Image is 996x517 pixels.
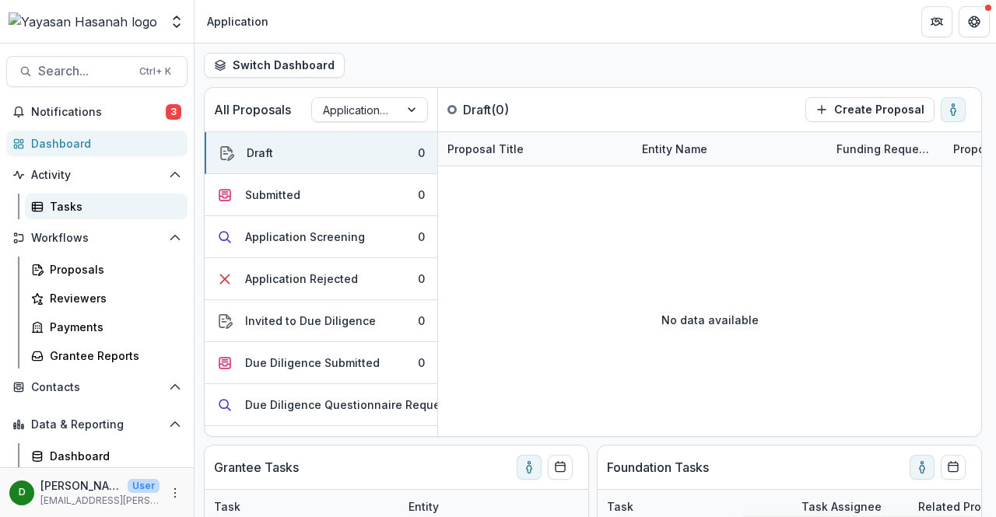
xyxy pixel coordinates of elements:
p: User [128,479,160,493]
button: Calendar [941,455,966,480]
div: Reviewers [50,290,175,306]
a: Reviewers [25,285,188,311]
button: Open Data & Reporting [6,412,188,437]
p: [PERSON_NAME] [40,477,121,494]
div: Application Rejected [245,271,358,287]
button: Invited to Due Diligence0 [205,300,437,342]
p: No data available [661,312,759,328]
a: Payments [25,314,188,340]
div: 0 [418,229,425,245]
div: Tasks [50,198,175,215]
span: Data & Reporting [31,418,163,431]
div: 0 [418,187,425,203]
button: Due Diligence Questionnaire Requested0 [205,384,437,426]
div: Funding Requested [827,141,944,157]
button: More [166,484,184,502]
div: Dashboard [50,448,175,464]
button: Get Help [959,6,990,37]
div: Proposal Title [438,141,533,157]
div: Entity Name [633,132,827,166]
button: Open Contacts [6,375,188,400]
div: Funding Requested [827,132,944,166]
button: toggle-assigned-to-me [517,455,542,480]
div: Dina [19,487,26,498]
a: Dashboard [6,131,188,156]
div: Due Diligence Submitted [245,355,380,371]
div: Draft [247,145,273,161]
button: Partners [921,6,952,37]
a: Proposals [25,257,188,282]
button: toggle-assigned-to-me [941,97,966,122]
button: Calendar [548,455,573,480]
span: Search... [38,64,130,79]
button: Draft0 [205,132,437,174]
span: 3 [166,104,181,120]
div: Application [207,13,268,30]
p: Draft ( 0 ) [463,100,580,119]
button: Submitted0 [205,174,437,216]
button: Open entity switcher [166,6,188,37]
p: Grantee Tasks [214,458,299,477]
span: Activity [31,169,163,182]
button: Create Proposal [805,97,935,122]
div: Entity [399,498,448,515]
div: Proposal Title [438,132,633,166]
div: 0 [418,355,425,371]
a: Tasks [25,194,188,219]
div: Dashboard [31,135,175,152]
div: 0 [418,271,425,287]
button: Notifications3 [6,100,188,124]
div: Due Diligence Questionnaire Requested [245,396,465,413]
button: Application Rejected0 [205,258,437,300]
span: Contacts [31,381,163,394]
div: 0 [418,145,425,161]
a: Grantee Reports [25,343,188,369]
div: Invited to Due Diligence [245,313,376,329]
p: [EMAIL_ADDRESS][PERSON_NAME][DOMAIN_NAME] [40,494,160,508]
div: Ctrl + K [136,63,174,80]
div: Submitted [245,187,300,203]
button: toggle-assigned-to-me [910,455,935,480]
span: Workflows [31,232,163,245]
button: Application Screening0 [205,216,437,258]
div: Task [205,498,250,515]
div: Proposals [50,261,175,278]
nav: breadcrumb [201,10,275,33]
div: Entity Name [633,141,717,157]
div: 0 [418,313,425,329]
button: Open Workflows [6,225,188,250]
p: Foundation Tasks [607,458,709,477]
a: Dashboard [25,443,188,469]
button: Search... [6,56,188,87]
p: All Proposals [214,100,291,119]
span: Notifications [31,106,166,119]
button: Open Activity [6,162,188,187]
button: Due Diligence Submitted0 [205,342,437,384]
div: Grantee Reports [50,348,175,364]
div: Application Screening [245,229,365,245]
button: Switch Dashboard [204,53,345,78]
div: Payments [50,319,175,335]
img: Yayasan Hasanah logo [9,12,157,31]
